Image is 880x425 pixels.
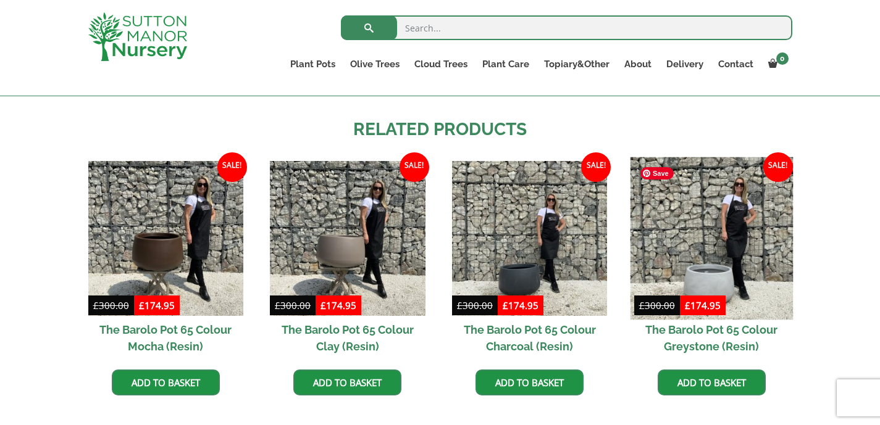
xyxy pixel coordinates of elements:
[270,161,425,316] img: The Barolo Pot 65 Colour Clay (Resin)
[457,299,493,312] bdi: 300.00
[139,299,145,312] span: £
[630,157,793,320] img: The Barolo Pot 65 Colour Greystone (Resin)
[88,316,243,360] h2: The Barolo Pot 65 Colour Mocha (Resin)
[452,161,607,360] a: Sale! The Barolo Pot 65 Colour Charcoal (Resin)
[452,316,607,360] h2: The Barolo Pot 65 Colour Charcoal (Resin)
[407,56,475,73] a: Cloud Trees
[761,56,792,73] a: 0
[341,15,792,40] input: Search...
[88,161,243,360] a: Sale! The Barolo Pot 65 Colour Mocha (Resin)
[685,299,690,312] span: £
[711,56,761,73] a: Contact
[634,316,789,360] h2: The Barolo Pot 65 Colour Greystone (Resin)
[476,369,584,395] a: Add to basket: “The Barolo Pot 65 Colour Charcoal (Resin)”
[112,369,220,395] a: Add to basket: “The Barolo Pot 65 Colour Mocha (Resin)”
[217,152,247,182] span: Sale!
[88,161,243,316] img: The Barolo Pot 65 Colour Mocha (Resin)
[503,299,508,312] span: £
[139,299,175,312] bdi: 174.95
[400,152,429,182] span: Sale!
[275,299,311,312] bdi: 300.00
[475,56,537,73] a: Plant Care
[503,299,538,312] bdi: 174.95
[93,299,129,312] bdi: 300.00
[283,56,343,73] a: Plant Pots
[321,299,326,312] span: £
[659,56,711,73] a: Delivery
[537,56,617,73] a: Topiary&Other
[275,299,280,312] span: £
[658,369,766,395] a: Add to basket: “The Barolo Pot 65 Colour Greystone (Resin)”
[270,161,425,360] a: Sale! The Barolo Pot 65 Colour Clay (Resin)
[639,299,645,312] span: £
[321,299,356,312] bdi: 174.95
[293,369,401,395] a: Add to basket: “The Barolo Pot 65 Colour Clay (Resin)”
[457,299,463,312] span: £
[88,12,187,61] img: logo
[270,316,425,360] h2: The Barolo Pot 65 Colour Clay (Resin)
[452,161,607,316] img: The Barolo Pot 65 Colour Charcoal (Resin)
[581,152,611,182] span: Sale!
[88,117,792,142] h2: Related products
[617,56,659,73] a: About
[685,299,721,312] bdi: 174.95
[93,299,99,312] span: £
[763,152,793,182] span: Sale!
[639,299,675,312] bdi: 300.00
[634,161,789,360] a: Sale! The Barolo Pot 65 Colour Greystone (Resin)
[640,167,674,179] span: Save
[343,56,407,73] a: Olive Trees
[776,52,789,65] span: 0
